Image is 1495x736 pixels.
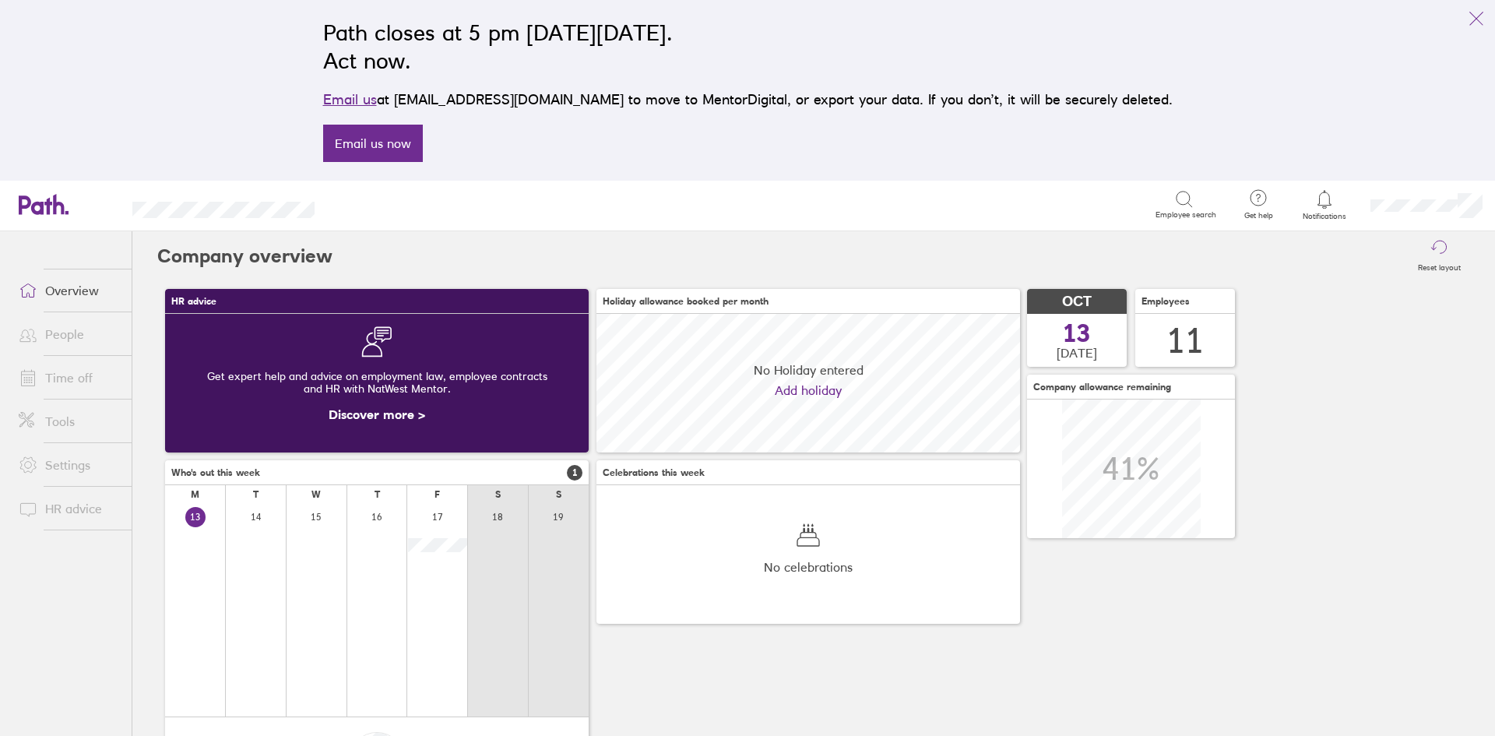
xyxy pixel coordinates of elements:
[1409,259,1470,273] label: Reset layout
[323,89,1173,111] p: at [EMAIL_ADDRESS][DOMAIN_NAME] to move to MentorDigital, or export your data. If you don’t, it w...
[1063,321,1091,346] span: 13
[323,125,423,162] a: Email us now
[1300,188,1350,221] a: Notifications
[6,362,132,393] a: Time off
[6,493,132,524] a: HR advice
[1156,210,1216,220] span: Employee search
[1233,211,1284,220] span: Get help
[1409,231,1470,281] button: Reset layout
[375,489,380,500] div: T
[323,19,1173,75] h2: Path closes at 5 pm [DATE][DATE]. Act now.
[6,319,132,350] a: People
[178,357,576,407] div: Get expert help and advice on employment law, employee contracts and HR with NatWest Mentor.
[6,275,132,306] a: Overview
[434,489,440,500] div: F
[754,363,864,377] span: No Holiday entered
[1141,296,1190,307] span: Employees
[567,465,582,481] span: 1
[157,231,332,281] h2: Company overview
[1057,346,1097,360] span: [DATE]
[6,449,132,481] a: Settings
[603,296,769,307] span: Holiday allowance booked per month
[1062,294,1092,310] span: OCT
[171,296,216,307] span: HR advice
[603,467,705,478] span: Celebrations this week
[1033,382,1171,393] span: Company allowance remaining
[556,489,561,500] div: S
[311,489,321,500] div: W
[329,407,425,422] a: Discover more >
[191,489,199,500] div: M
[764,560,853,574] span: No celebrations
[1300,212,1350,221] span: Notifications
[775,383,842,397] a: Add holiday
[253,489,259,500] div: T
[495,489,501,500] div: S
[323,91,377,107] a: Email us
[171,467,260,478] span: Who's out this week
[6,406,132,437] a: Tools
[357,197,396,211] div: Search
[1166,321,1204,361] div: 11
